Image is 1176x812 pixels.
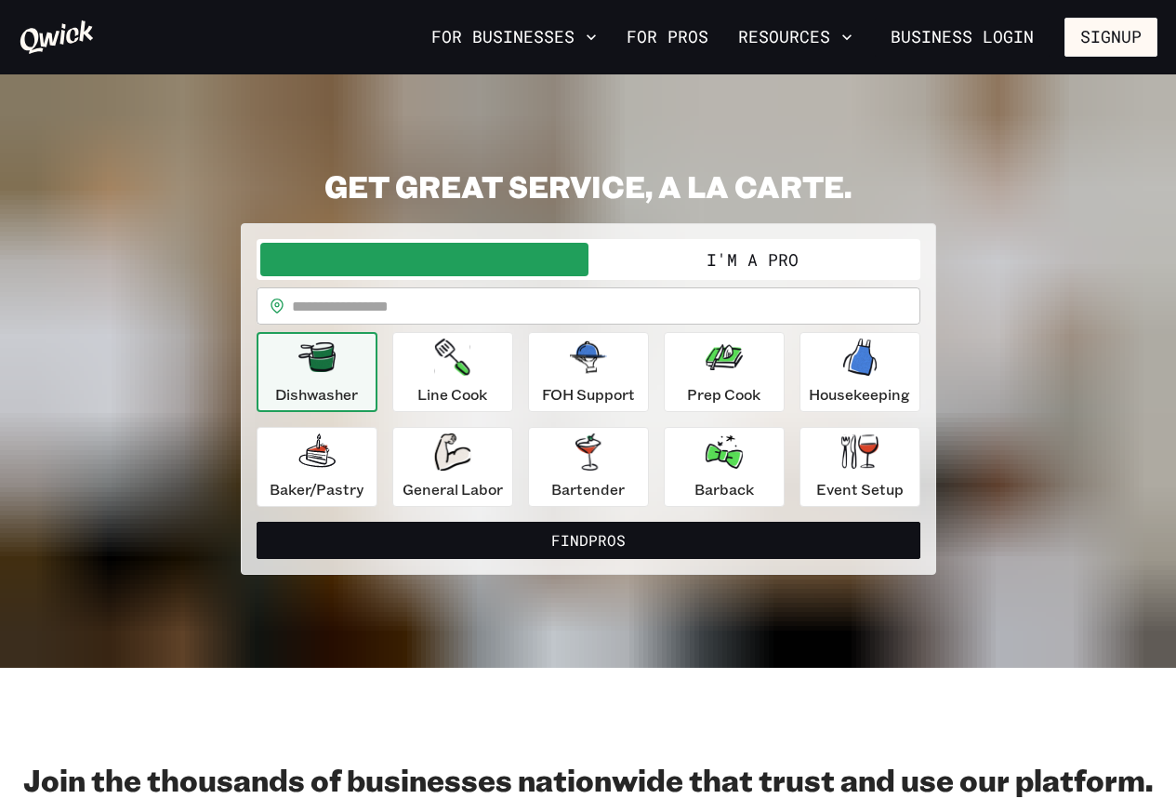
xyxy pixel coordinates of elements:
p: Bartender [551,478,625,500]
h2: GET GREAT SERVICE, A LA CARTE. [241,167,936,205]
p: Prep Cook [687,383,760,406]
button: Line Cook [392,332,513,412]
button: Bartender [528,427,649,507]
button: Barback [664,427,785,507]
button: Baker/Pastry [257,427,377,507]
button: I'm a Business [260,243,588,276]
button: Event Setup [799,427,920,507]
button: Dishwasher [257,332,377,412]
button: Signup [1064,18,1157,57]
p: Line Cook [417,383,487,406]
p: Event Setup [816,478,904,500]
h2: Join the thousands of businesses nationwide that trust and use our platform. [19,761,1157,798]
button: Housekeeping [799,332,920,412]
button: FindPros [257,522,920,559]
a: For Pros [619,21,716,53]
button: I'm a Pro [588,243,917,276]
button: For Businesses [424,21,604,53]
button: General Labor [392,427,513,507]
a: Business Login [875,18,1050,57]
p: Housekeeping [809,383,910,406]
p: Dishwasher [275,383,358,406]
button: Prep Cook [664,332,785,412]
button: Resources [731,21,860,53]
p: Barback [694,478,754,500]
button: FOH Support [528,332,649,412]
p: General Labor [403,478,503,500]
p: Baker/Pastry [270,478,363,500]
p: FOH Support [542,383,635,406]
